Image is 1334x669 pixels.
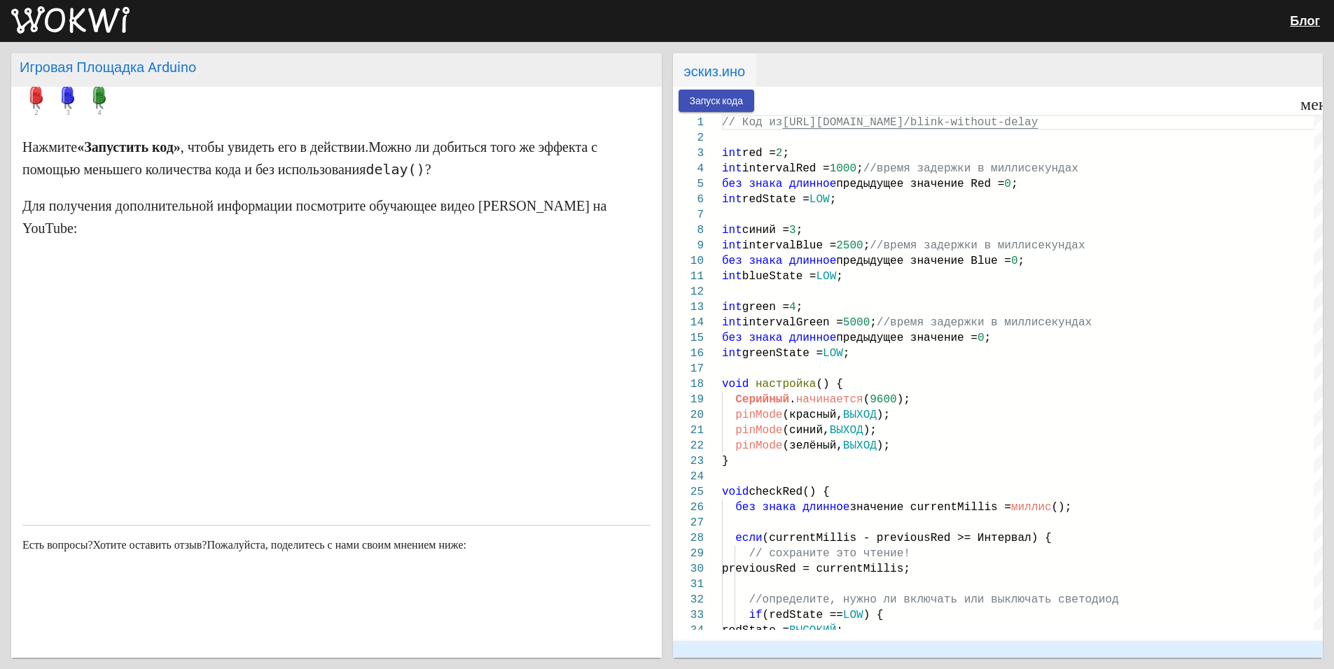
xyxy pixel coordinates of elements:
div: 3 [673,146,704,161]
ya-tr-span: начинается [795,393,863,406]
div: 22 [673,438,704,453]
ya-tr-span: ; [1010,178,1017,190]
ya-tr-span: LOW [809,193,829,206]
ya-tr-span: green = [742,301,788,314]
div: 31 [673,577,704,592]
ya-tr-span: LOW [842,609,863,621]
ya-tr-span: int [722,147,742,160]
ya-tr-span: intervalRed = [742,162,829,175]
ya-tr-span: // Код из [722,116,782,129]
div: 13 [673,300,704,315]
ya-tr-span: int [722,224,742,237]
ya-tr-span: ; [842,347,849,360]
ya-tr-span: ; [863,239,870,252]
ya-tr-span: 0 [1004,178,1011,190]
ya-tr-span: int [722,301,742,314]
ya-tr-span: длинное [803,501,849,514]
ya-tr-span: без знака [722,178,782,190]
ya-tr-span: «Запустить код» [77,139,181,155]
div: 25 [673,484,704,500]
ya-tr-span: if [749,609,762,621]
ya-tr-span: без знака [735,501,795,514]
ya-tr-span: int [722,239,742,252]
div: 8 [673,223,704,238]
div: 16 [673,346,704,361]
ya-tr-span: ; [829,193,836,206]
ya-tr-span: 2 [775,147,782,160]
ya-tr-span: //время задержки в миллисекундах [870,239,1085,252]
ya-tr-span: ); [896,393,910,406]
ya-tr-span: int [722,347,742,360]
ya-tr-span: ВЫХОД [842,439,876,452]
div: 30 [673,561,704,577]
ya-tr-span: redState = [742,193,809,206]
div: 23 [673,453,704,469]
ya-tr-span: 3 [789,224,796,237]
div: 12 [673,284,704,300]
ya-tr-span: //время задержки в миллисекундах [876,316,1091,329]
ya-tr-span: greenState = [742,347,822,360]
div: 11 [673,269,704,284]
div: 7 [673,207,704,223]
code: delay() [366,161,424,178]
ya-tr-span: checkRed() { [749,486,829,498]
ya-tr-span: (синий, [782,424,829,437]
ya-tr-span: Есть вопросы? [22,539,93,551]
span: } [722,455,729,467]
ya-tr-span: без знака [722,255,782,267]
ya-tr-span: void [722,486,749,498]
ya-tr-span: Хотите оставить отзыв? [93,539,207,551]
ya-tr-span: ВЫХОД [829,424,863,437]
ya-tr-span: red = [742,147,775,160]
ya-tr-span: 9600 [870,393,896,406]
ya-tr-span: , чтобы увидеть его в действии. [181,139,368,155]
div: 1 [673,115,704,130]
div: 4 [673,161,704,176]
ya-tr-span: 0 [1010,255,1017,267]
ya-tr-span: (currentMillis - previousRed >= Интервал) { [762,532,1051,544]
ya-tr-span: ВЫХОД [842,409,876,421]
div: 27 [673,515,704,530]
img: Вокви [11,6,130,34]
div: 32 [673,592,704,607]
div: 14 [673,315,704,330]
ya-tr-span: предыдущее значение = [836,332,978,344]
ya-tr-span: ; [984,332,991,344]
a: Блог [1290,13,1320,28]
ya-tr-span: длинное [789,255,836,267]
ya-tr-span: ; [782,147,789,160]
ya-tr-span: 0 [977,332,984,344]
ya-tr-span: 2500 [836,239,863,252]
ya-tr-span: () { [816,378,842,390]
ya-tr-span: если [735,532,762,544]
div: 34 [673,623,704,638]
ya-tr-span: ; [870,316,877,329]
ya-tr-span: /blink-without-delay [903,116,1038,129]
ya-tr-span: intervalGreen = [742,316,842,329]
ya-tr-span: Нажмите [22,139,77,155]
ya-tr-span: 5000 [842,316,869,329]
ya-tr-span: Запуск кода [690,96,744,107]
ya-tr-span: //определите, нужно ли включать или выключать светодиод [749,593,1118,606]
ya-tr-span: intervalBlue = [742,239,835,252]
ya-tr-span: LOW [823,347,843,360]
ya-tr-span: 1000 [829,162,856,175]
div: 29 [673,546,704,561]
ya-tr-span: int [722,162,742,175]
ya-tr-span: ; [836,270,843,283]
ya-tr-span: ; [836,624,843,637]
div: 19 [673,392,704,407]
ya-tr-span: Игровая Площадка Arduino [20,59,196,76]
div: 10 [673,253,704,269]
div: 20 [673,407,704,423]
div: 28 [673,530,704,546]
ya-tr-span: без знака [722,332,782,344]
ya-tr-span: // сохраните это чтение! [749,547,910,560]
ya-tr-span: Пожалуйста, поделитесь с нами своим мнением ниже: [207,539,466,551]
ya-tr-span: previousRed = currentMillis; [722,563,910,575]
ya-tr-span: длинное [789,178,836,190]
ya-tr-span: pinMode [735,439,782,452]
ya-tr-span: int [722,270,742,283]
ya-tr-span: ВЫСОКИЙ [789,624,836,637]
